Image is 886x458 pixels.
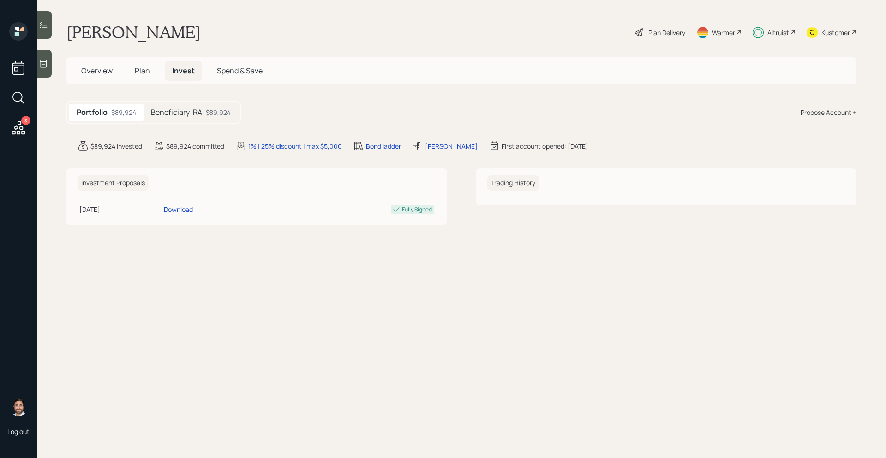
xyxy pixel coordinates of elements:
div: Propose Account + [801,108,856,117]
div: Fully Signed [402,205,432,214]
div: [PERSON_NAME] [425,141,478,151]
h6: Trading History [487,175,539,191]
div: $89,924 committed [166,141,224,151]
div: Download [164,205,193,214]
div: Bond ladder [366,141,401,151]
div: 1% | 25% discount | max $5,000 [248,141,342,151]
span: Invest [172,66,195,76]
div: Plan Delivery [648,28,685,37]
span: Overview [81,66,113,76]
div: $89,924 [206,108,231,117]
h5: Beneficiary IRA [151,108,202,117]
img: michael-russo-headshot.png [9,398,28,416]
div: First account opened: [DATE] [502,141,588,151]
h5: Portfolio [77,108,108,117]
div: Warmer [712,28,735,37]
div: [DATE] [79,205,160,214]
div: Altruist [767,28,789,37]
div: 3 [21,116,30,125]
h1: [PERSON_NAME] [66,22,201,42]
span: Spend & Save [217,66,263,76]
h6: Investment Proposals [78,175,149,191]
div: $89,924 invested [90,141,142,151]
div: Kustomer [821,28,850,37]
span: Plan [135,66,150,76]
div: $89,924 [111,108,136,117]
div: Log out [7,427,30,436]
